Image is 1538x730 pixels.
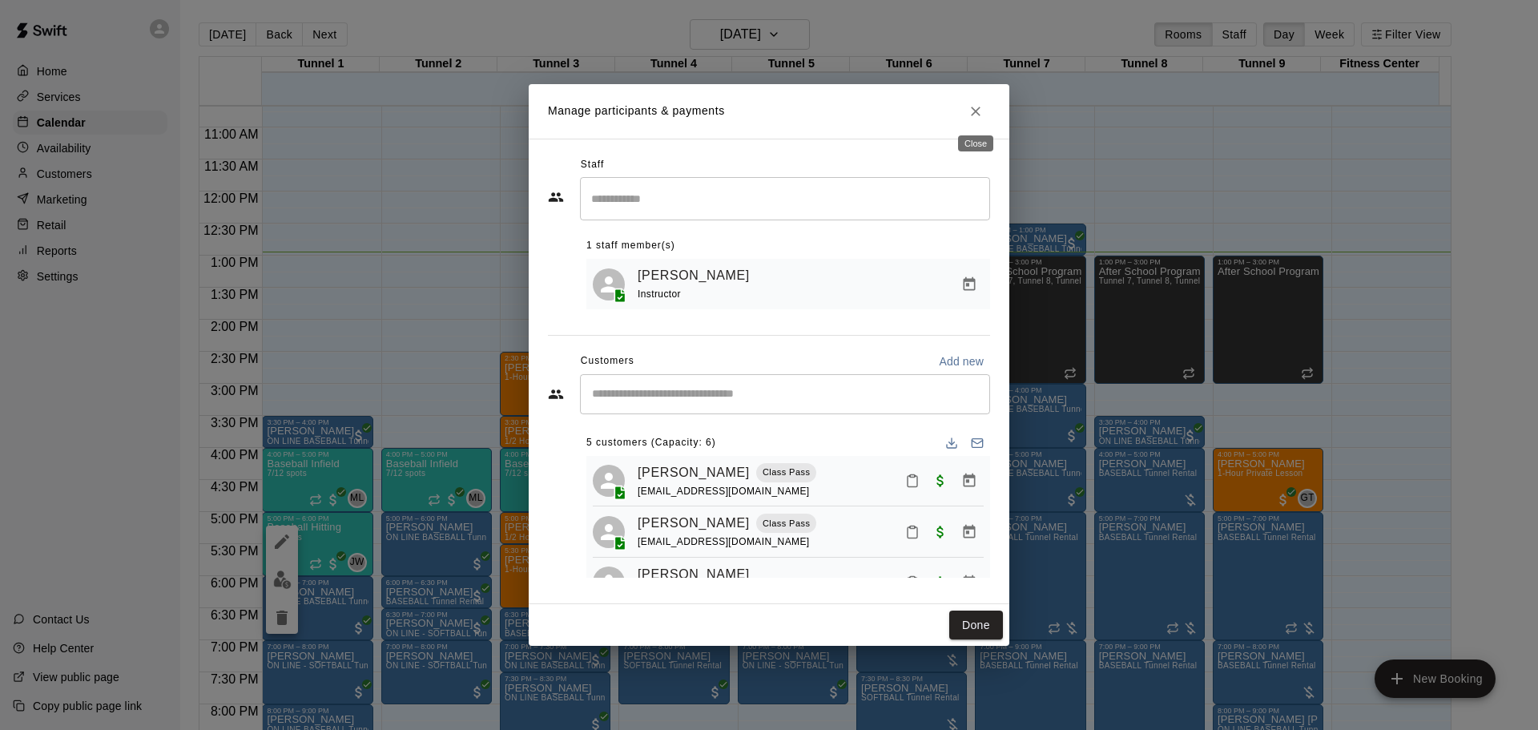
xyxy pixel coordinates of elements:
span: 1 staff member(s) [586,233,675,259]
span: Staff [581,152,604,178]
div: Close [958,135,993,151]
div: Search staff [580,177,990,220]
div: Alex Regacho [593,516,625,548]
p: Add new [939,353,984,369]
a: [PERSON_NAME] [638,564,750,585]
button: Manage bookings & payment [955,270,984,299]
button: Manage bookings & payment [955,466,984,495]
a: [PERSON_NAME] [638,462,750,483]
span: [EMAIL_ADDRESS][DOMAIN_NAME] [638,486,810,497]
button: Mark attendance [899,467,926,494]
button: Mark attendance [899,569,926,596]
button: Manage bookings & payment [955,518,984,546]
button: Mark attendance [899,518,926,546]
button: Download list [939,430,964,456]
button: Done [949,611,1003,640]
span: 5 customers (Capacity: 6) [586,430,716,456]
div: Start typing to search customers... [580,374,990,414]
button: Close [961,97,990,126]
span: Instructor [638,288,681,300]
span: Customers [581,349,634,374]
button: Manage bookings & payment [955,568,984,597]
span: Paid with Credit [926,524,955,538]
p: Class Pass [763,466,810,479]
div: Agastya Yarramsetti [593,465,625,497]
div: Joey Wozniak [593,268,625,300]
a: [PERSON_NAME] [638,265,750,286]
span: [EMAIL_ADDRESS][DOMAIN_NAME] [638,536,810,547]
a: [PERSON_NAME] [638,513,750,534]
span: Paid with Credit [926,473,955,486]
p: Manage participants & payments [548,103,725,119]
svg: Staff [548,189,564,205]
svg: Customers [548,386,564,402]
span: Paid with Credit [926,575,955,588]
button: Add new [932,349,990,374]
button: Email participants [964,430,990,456]
div: Atanu Khamaru [593,567,625,599]
p: Class Pass [763,517,810,530]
